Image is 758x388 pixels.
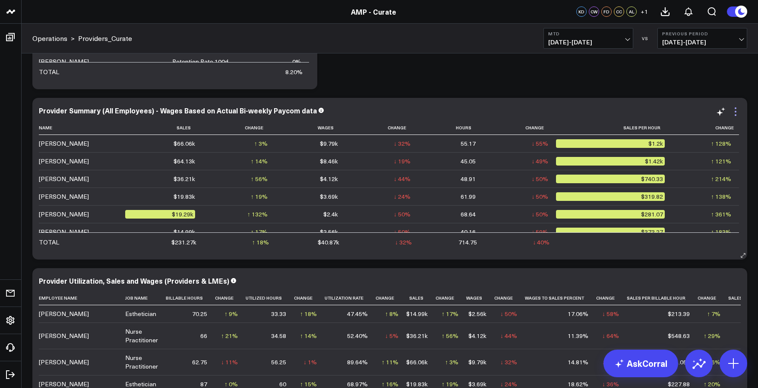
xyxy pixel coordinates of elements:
[221,358,238,366] div: ↓ 11%
[39,332,89,340] div: [PERSON_NAME]
[418,121,483,135] th: Hours
[468,332,486,340] div: $4.12k
[461,157,476,166] div: 45.05
[531,192,548,201] div: ↓ 50%
[174,228,195,236] div: $14.99k
[711,175,731,183] div: ↑ 214%
[174,157,195,166] div: $64.13k
[556,175,665,183] div: $740.33
[445,358,458,366] div: ↑ 3%
[224,310,238,318] div: ↑ 9%
[711,228,731,236] div: ↑ 183%
[602,310,619,318] div: ↓ 58%
[39,238,59,247] div: TOTAL
[461,175,476,183] div: 48.91
[483,121,556,135] th: Change
[698,291,728,305] th: Change
[320,139,338,148] div: $9.79k
[461,228,476,236] div: 40.16
[247,210,268,219] div: ↑ 132%
[711,192,731,201] div: ↑ 138%
[662,39,742,46] span: [DATE] - [DATE]
[662,31,742,36] b: Previous Period
[531,139,548,148] div: ↓ 55%
[556,121,673,135] th: Sales Per Hour
[320,175,338,183] div: $4.12k
[200,332,207,340] div: 66
[323,210,338,219] div: $2.4k
[320,192,338,201] div: $3.69k
[203,121,275,135] th: Change
[394,139,411,148] div: ↓ 32%
[347,310,368,318] div: 47.45%
[458,238,477,247] div: 714.75
[468,358,486,366] div: $9.79k
[626,6,637,17] div: AL
[172,57,228,66] div: Retention Rate 100d
[639,6,649,17] button: +1
[39,157,89,166] div: [PERSON_NAME]
[39,106,317,115] div: Provider Summary (All Employees) - Wages Based on Actual Bi-weekly Paycom data
[406,291,436,305] th: Sales
[125,121,203,135] th: Sales
[39,192,89,201] div: [PERSON_NAME]
[32,34,67,43] a: Operations
[251,157,268,166] div: ↑ 14%
[543,28,633,49] button: MTD[DATE]-[DATE]
[125,327,158,344] div: Nurse Practitioner
[347,332,368,340] div: 52.40%
[436,291,466,305] th: Change
[406,358,428,366] div: $66.06k
[385,332,398,340] div: ↓ 5%
[251,175,268,183] div: ↑ 56%
[533,238,550,247] div: ↓ 40%
[556,210,665,219] div: $281.07
[39,358,89,366] div: [PERSON_NAME]
[192,310,207,318] div: 70.25
[395,238,412,247] div: ↓ 32%
[376,291,406,305] th: Change
[39,68,59,76] div: TOTAL
[531,175,548,183] div: ↓ 50%
[500,310,517,318] div: ↓ 50%
[494,291,525,305] th: Change
[39,121,125,135] th: Name
[246,291,294,305] th: Utilized Hours
[39,139,89,148] div: [PERSON_NAME]
[461,192,476,201] div: 61.99
[78,34,132,43] a: Providers_Curate
[320,157,338,166] div: $8.46k
[271,310,286,318] div: 33.33
[556,228,665,236] div: $373.27
[394,157,411,166] div: ↓ 19%
[325,291,376,305] th: Utilization Rate
[271,358,286,366] div: 56.25
[292,57,301,66] div: 0%
[174,139,195,148] div: $66.06k
[406,310,428,318] div: $14.99k
[252,238,269,247] div: ↑ 18%
[500,358,517,366] div: ↓ 32%
[568,332,588,340] div: 11.39%
[601,6,612,17] div: FD
[254,139,268,148] div: ↑ 3%
[382,358,398,366] div: ↑ 11%
[221,332,238,340] div: ↑ 21%
[271,332,286,340] div: 34.58
[556,192,665,201] div: $319.82
[125,310,156,318] div: Esthetician
[461,139,476,148] div: 55.17
[394,210,411,219] div: ↓ 50%
[589,6,599,17] div: CW
[531,228,548,236] div: ↓ 59%
[251,228,268,236] div: ↑ 17%
[394,175,411,183] div: ↓ 44%
[638,36,653,41] div: VS
[347,358,368,366] div: 89.64%
[320,228,338,236] div: $2.56k
[576,6,587,17] div: KD
[500,332,517,340] div: ↓ 44%
[711,157,731,166] div: ↑ 121%
[39,57,89,66] div: [PERSON_NAME]
[657,28,747,49] button: Previous Period[DATE]-[DATE]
